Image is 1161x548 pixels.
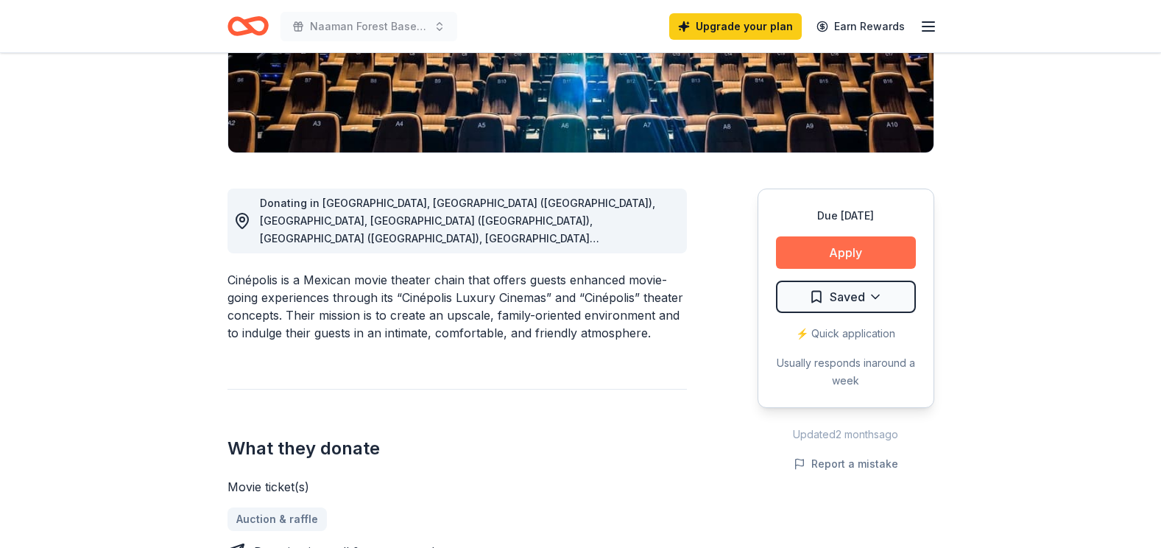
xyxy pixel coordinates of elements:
[669,13,802,40] a: Upgrade your plan
[808,13,914,40] a: Earn Rewards
[227,9,269,43] a: Home
[794,455,898,473] button: Report a mistake
[776,325,916,342] div: ⚡️ Quick application
[227,437,687,460] h2: What they donate
[310,18,428,35] span: Naaman Forest Baseball Banquet
[776,236,916,269] button: Apply
[758,426,934,443] div: Updated 2 months ago
[776,207,916,225] div: Due [DATE]
[227,271,687,342] div: Cinépolis is a Mexican movie theater chain that offers guests enhanced movie-going experiences th...
[280,12,457,41] button: Naaman Forest Baseball Banquet
[776,354,916,390] div: Usually responds in around a week
[227,478,687,496] div: Movie ticket(s)
[776,281,916,313] button: Saved
[830,287,865,306] span: Saved
[227,507,327,531] a: Auction & raffle
[260,197,655,280] span: Donating in [GEOGRAPHIC_DATA], [GEOGRAPHIC_DATA] ([GEOGRAPHIC_DATA]), [GEOGRAPHIC_DATA], [GEOGRAP...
